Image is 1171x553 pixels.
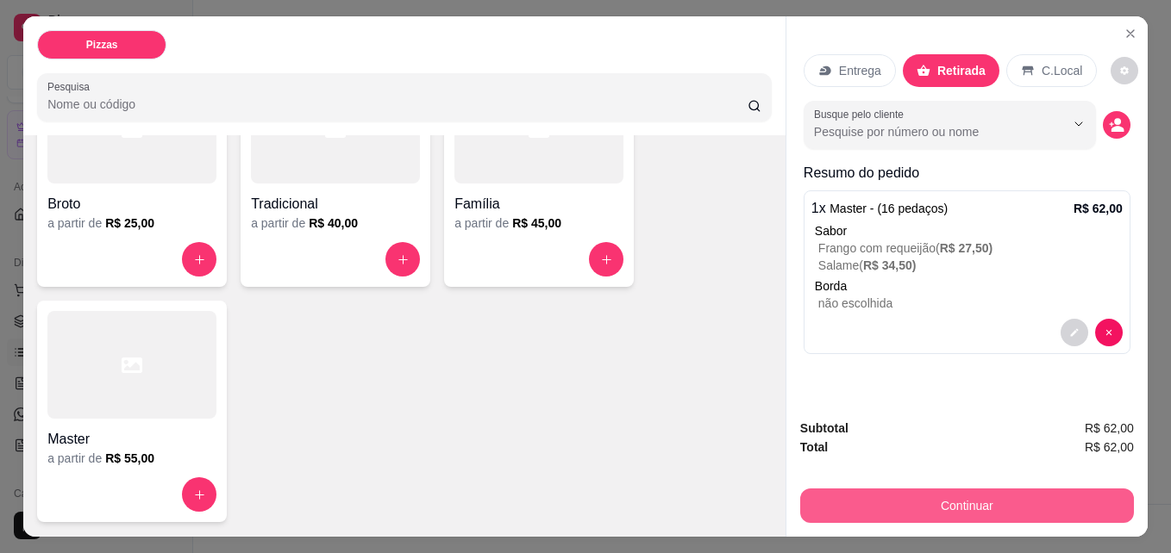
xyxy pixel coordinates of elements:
button: decrease-product-quantity [1111,57,1138,84]
p: R$ 62,00 [1074,200,1123,217]
input: Pesquisa [47,96,748,113]
strong: Total [800,440,828,454]
h4: Família [454,194,623,214]
p: Retirada [937,62,986,79]
label: Busque pelo cliente [814,107,910,121]
p: Pizzas [86,38,118,52]
p: Frango com requeijão ( [818,239,1123,257]
div: a partir de [47,450,216,467]
span: R$ 62,00 [1085,438,1134,457]
p: C.Local [1042,62,1082,79]
button: increase-product-quantity [182,477,216,512]
div: a partir de [251,214,420,232]
h4: Tradicional [251,194,420,214]
p: Borda [815,277,1123,295]
span: R$ 27,50 ) [940,241,993,255]
div: a partir de [454,214,623,232]
p: não escolhida [818,295,1123,312]
button: Close [1117,20,1144,47]
strong: Subtotal [800,421,849,435]
p: Entrega [839,62,881,79]
h6: R$ 25,00 [105,214,154,232]
button: Continuar [800,488,1134,523]
button: increase-product-quantity [182,242,216,276]
button: Show suggestions [1065,110,1093,138]
span: R$ 62,00 [1085,419,1134,438]
button: increase-product-quantity [385,242,420,276]
div: Sabor [815,222,1123,239]
h4: Master [47,429,216,450]
button: decrease-product-quantity [1095,319,1123,346]
div: a partir de [47,214,216,232]
h6: R$ 40,00 [309,214,358,232]
button: decrease-product-quantity [1103,111,1130,139]
label: Pesquisa [47,79,96,94]
p: 1 x [811,198,948,219]
button: decrease-product-quantity [1061,319,1088,346]
input: Busque pelo cliente [814,123,1037,140]
h6: R$ 55,00 [105,450,154,467]
span: R$ 34,50 ) [863,258,917,272]
h4: Broto [47,194,216,214]
h6: R$ 45,00 [512,214,561,232]
button: increase-product-quantity [589,242,623,276]
span: Master - (16 pedaços) [830,202,948,215]
p: Salame ( [818,257,1123,274]
p: Resumo do pedido [804,163,1130,183]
